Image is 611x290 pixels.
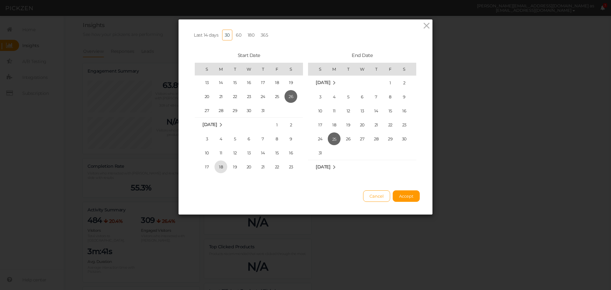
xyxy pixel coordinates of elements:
[308,118,327,132] td: Sunday August 17 2025
[284,75,303,89] td: Saturday July 19 2025
[256,146,270,160] td: Thursday August 14 2025
[284,76,297,89] span: 19
[399,194,413,199] span: Accept
[195,146,214,160] td: Sunday August 10 2025
[242,75,256,89] td: Wednesday July 16 2025
[328,90,341,103] span: 4
[256,103,270,118] td: Thursday July 31 2025
[222,30,232,40] a: 30
[308,132,327,146] td: Sunday August 24 2025
[397,118,416,132] td: Saturday August 23 2025
[308,90,416,104] tr: Week 2
[214,160,227,173] span: 18
[308,104,327,118] td: Sunday August 10 2025
[270,118,283,131] span: 1
[369,118,383,132] td: Thursday August 21 2025
[284,132,297,145] span: 9
[314,118,327,131] span: 17
[270,146,283,159] span: 15
[383,132,397,146] td: Friday August 29 2025
[314,146,327,159] span: 31
[200,104,213,117] span: 27
[194,32,218,38] span: Last 14 days
[352,52,373,58] span: End Date
[256,132,270,146] td: Thursday August 7 2025
[214,75,228,89] td: Monday July 14 2025
[242,146,256,160] td: Wednesday August 13 2025
[214,146,228,160] td: Monday August 11 2025
[355,104,369,118] td: Wednesday August 13 2025
[284,132,303,146] td: Saturday August 9 2025
[195,103,303,118] tr: Week 5
[200,90,213,103] span: 20
[383,118,397,132] td: Friday August 22 2025
[397,75,416,90] td: Saturday August 2 2025
[270,76,283,89] span: 18
[369,90,383,104] td: Thursday August 7 2025
[238,52,260,58] span: Start Date
[228,132,241,145] span: 5
[308,90,327,104] td: Sunday August 3 2025
[228,160,242,174] td: Tuesday August 19 2025
[200,76,213,89] span: 13
[308,118,416,132] tr: Week 4
[384,76,397,89] span: 1
[284,160,297,173] span: 23
[200,132,213,145] span: 3
[195,117,242,132] td: August 2025
[398,118,411,131] span: 23
[384,90,397,103] span: 8
[242,160,256,174] td: Wednesday August 20 2025
[308,104,416,118] tr: Week 3
[242,132,255,145] span: 6
[233,30,244,40] a: 60
[316,164,330,170] span: [DATE]
[228,89,242,103] td: Tuesday July 22 2025
[195,103,214,118] td: Sunday July 27 2025
[356,132,369,145] span: 27
[355,132,369,146] td: Wednesday August 27 2025
[200,160,213,173] span: 17
[214,146,227,159] span: 11
[258,30,271,40] a: 365
[195,89,303,103] tr: Week 4
[327,90,341,104] td: Monday August 4 2025
[256,104,269,117] span: 31
[383,104,397,118] td: Friday August 15 2025
[383,63,397,75] th: F
[200,146,213,159] span: 10
[270,90,283,103] span: 25
[308,132,416,146] tr: Week 5
[341,118,355,132] td: Tuesday August 19 2025
[214,132,227,145] span: 4
[284,146,303,160] td: Saturday August 16 2025
[369,63,383,75] th: T
[256,89,270,103] td: Thursday July 24 2025
[195,117,303,132] tr: Week 1
[195,160,214,174] td: Sunday August 17 2025
[256,90,269,103] span: 24
[327,104,341,118] td: Monday August 11 2025
[342,132,355,145] span: 26
[308,63,327,75] th: S
[195,160,303,174] tr: Week 4
[342,104,355,117] span: 12
[214,103,228,118] td: Monday July 28 2025
[228,160,241,173] span: 19
[370,118,383,131] span: 21
[356,104,369,117] span: 13
[355,63,369,75] th: W
[308,75,416,90] tr: Week 1
[256,63,270,75] th: T
[270,132,284,146] td: Friday August 8 2025
[393,190,420,202] button: Accept
[341,132,355,146] td: Tuesday August 26 2025
[284,90,297,103] span: 26
[245,30,257,40] a: 180
[270,160,283,173] span: 22
[384,104,397,117] span: 15
[242,89,256,103] td: Wednesday July 23 2025
[355,118,369,132] td: Wednesday August 20 2025
[242,90,255,103] span: 23
[228,75,242,89] td: Tuesday July 15 2025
